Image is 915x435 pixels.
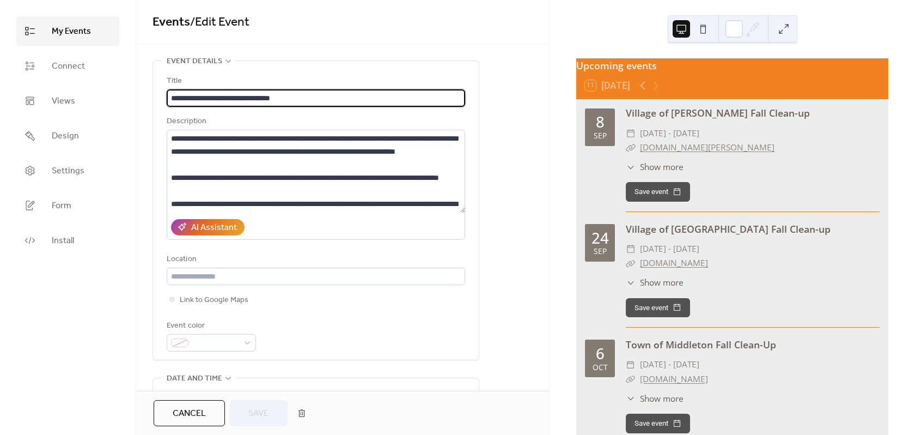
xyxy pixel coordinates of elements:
[52,25,91,38] span: My Events
[594,247,607,255] div: Sep
[52,165,84,178] span: Settings
[626,276,636,289] div: ​
[626,358,636,372] div: ​
[16,51,119,81] a: Connect
[190,10,249,34] span: / Edit Event
[16,86,119,116] a: Views
[626,256,636,270] div: ​
[626,106,810,119] a: Village of [PERSON_NAME] Fall Clean-up
[640,242,699,256] span: [DATE] - [DATE]
[626,372,636,386] div: ​
[152,10,190,34] a: Events
[167,75,463,88] div: Title
[591,231,609,246] div: 24
[167,253,463,266] div: Location
[16,16,119,46] a: My Events
[191,221,237,234] div: AI Assistant
[596,114,605,130] div: 8
[52,200,71,213] span: Form
[154,400,225,426] button: Cancel
[626,392,636,405] div: ​
[16,121,119,150] a: Design
[640,373,708,385] a: [DOMAIN_NAME]
[626,392,684,405] button: ​Show more
[167,115,463,128] div: Description
[171,219,245,235] button: AI Assistant
[640,142,774,153] a: [DOMAIN_NAME][PERSON_NAME]
[52,130,79,143] span: Design
[52,234,74,247] span: Install
[640,161,684,173] span: Show more
[173,407,206,420] span: Cancel
[640,126,699,141] span: [DATE] - [DATE]
[626,126,636,141] div: ​
[52,60,85,73] span: Connect
[640,276,684,289] span: Show more
[596,346,605,361] div: 6
[593,364,608,371] div: Oct
[576,58,888,72] div: Upcoming events
[640,392,684,405] span: Show more
[626,182,690,202] button: Save event
[626,242,636,256] div: ​
[167,319,254,333] div: Event color
[626,161,684,173] button: ​Show more
[16,191,119,220] a: Form
[167,55,222,68] span: Event details
[640,358,699,372] span: [DATE] - [DATE]
[626,141,636,155] div: ​
[16,226,119,255] a: Install
[16,156,119,185] a: Settings
[626,222,831,235] a: Village of [GEOGRAPHIC_DATA] Fall Clean-up
[626,338,776,351] a: Town of Middleton Fall Clean-Up
[180,294,248,307] span: Link to Google Maps
[626,414,690,433] button: Save event
[640,257,708,269] a: [DOMAIN_NAME]
[626,161,636,173] div: ​
[626,298,690,318] button: Save event
[626,276,684,289] button: ​Show more
[594,132,607,140] div: Sep
[167,372,222,385] span: Date and time
[52,95,75,108] span: Views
